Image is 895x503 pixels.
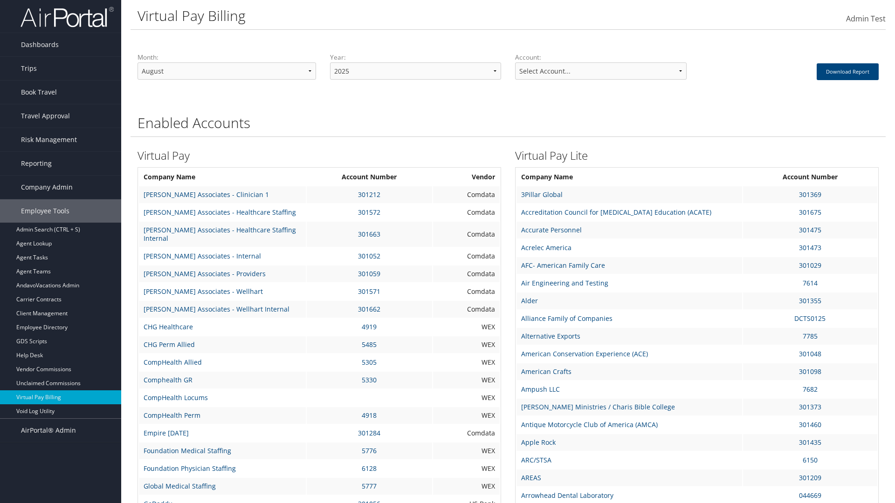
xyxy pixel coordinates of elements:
[358,287,380,296] a: 301571
[144,287,263,296] a: [PERSON_NAME] Associates - Wellhart
[21,419,76,442] span: AirPortal® Admin
[799,190,821,199] a: 301369
[330,53,502,62] label: Year:
[144,411,200,420] a: CompHealth Perm
[433,319,500,335] td: WEX
[521,455,551,464] a: ARC/STSA
[799,402,821,411] a: 301373
[433,372,500,388] td: WEX
[799,491,821,500] a: 044669
[144,305,289,313] a: [PERSON_NAME] Associates - Wellhart Internal
[362,446,377,455] a: 5776
[433,283,500,300] td: Comdata
[515,53,687,62] label: Account:
[521,473,541,482] a: AREAS
[144,446,231,455] a: Foundation Medical Staffing
[362,340,377,349] a: 5485
[21,176,73,199] span: Company Admin
[521,243,571,252] a: Acrelec America
[521,261,605,270] a: AFC- American Family Care
[433,248,500,265] td: Comdata
[433,265,500,282] td: Comdata
[144,322,193,331] a: CHG Healthcare
[433,336,500,353] td: WEX
[817,63,879,80] button: Download Report
[362,482,377,490] a: 5777
[799,261,821,270] a: 301029
[144,251,261,260] a: [PERSON_NAME] Associates - Internal
[799,243,821,252] a: 301473
[21,104,70,128] span: Travel Approval
[362,322,377,331] a: 4919
[362,464,377,473] a: 6128
[521,420,658,429] a: Antique Motorcycle Club of America (AMCA)
[433,425,500,442] td: Comdata
[803,332,818,340] a: 7785
[516,169,742,185] th: Company Name
[799,420,821,429] a: 301460
[433,204,500,221] td: Comdata
[799,349,821,358] a: 301048
[144,464,236,473] a: Foundation Physician Staffing
[521,225,582,234] a: Accurate Personnel
[433,186,500,203] td: Comdata
[433,389,500,406] td: WEX
[521,385,560,394] a: Ampush LLC
[433,407,500,424] td: WEX
[799,296,821,305] a: 301355
[521,402,675,411] a: [PERSON_NAME] Ministries / Charis Bible College
[358,251,380,260] a: 301052
[21,57,37,80] span: Trips
[144,208,296,217] a: [PERSON_NAME] Associates - Healthcare Staffing
[521,296,538,305] a: Alder
[521,279,608,287] a: Air Engineering and Testing
[358,305,380,313] a: 301662
[743,169,877,185] th: Account Number
[433,169,500,185] th: Vendor
[521,367,571,376] a: American Crafts
[433,301,500,318] td: Comdata
[358,269,380,278] a: 301059
[144,482,216,490] a: Global Medical Staffing
[144,190,269,199] a: [PERSON_NAME] Associates - Clinician 1
[433,460,500,477] td: WEX
[21,81,57,104] span: Book Travel
[521,332,580,340] a: Alternative Exports
[803,279,818,287] a: 7614
[521,190,563,199] a: 3Pillar Global
[521,491,613,500] a: Arrowhead Dental Laboratory
[138,113,879,133] h1: Enabled Accounts
[138,53,316,62] label: Month:
[799,225,821,234] a: 301475
[358,230,380,238] a: 301663
[799,438,821,447] a: 301435
[138,6,879,26] h1: Virtual Pay Billing
[144,225,296,243] a: [PERSON_NAME] Associates - Healthcare Staffing Internal
[362,358,377,367] a: 5305
[803,385,818,394] a: 7682
[799,367,821,376] a: 301098
[144,428,189,437] a: Empire [DATE]
[521,314,613,323] a: Alliance Family of Companies
[144,358,202,367] a: CompHealth Allied
[362,375,377,384] a: 5330
[21,33,59,56] span: Dashboards
[21,6,114,28] img: airportal-logo.png
[799,208,821,217] a: 301675
[139,169,306,185] th: Company Name
[144,393,208,402] a: CompHealth Locums
[433,354,500,371] td: WEX
[521,438,556,447] a: Apple Rock
[358,190,380,199] a: 301212
[21,128,77,151] span: Risk Management
[515,148,879,163] h2: Virtual Pay Lite
[433,478,500,495] td: WEX
[799,473,821,482] a: 301209
[358,428,380,437] a: 301284
[144,340,195,349] a: CHG Perm Allied
[21,199,69,223] span: Employee Tools
[433,442,500,459] td: WEX
[358,208,380,217] a: 301572
[433,222,500,247] td: Comdata
[521,349,648,358] a: American Conservation Experience (ACE)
